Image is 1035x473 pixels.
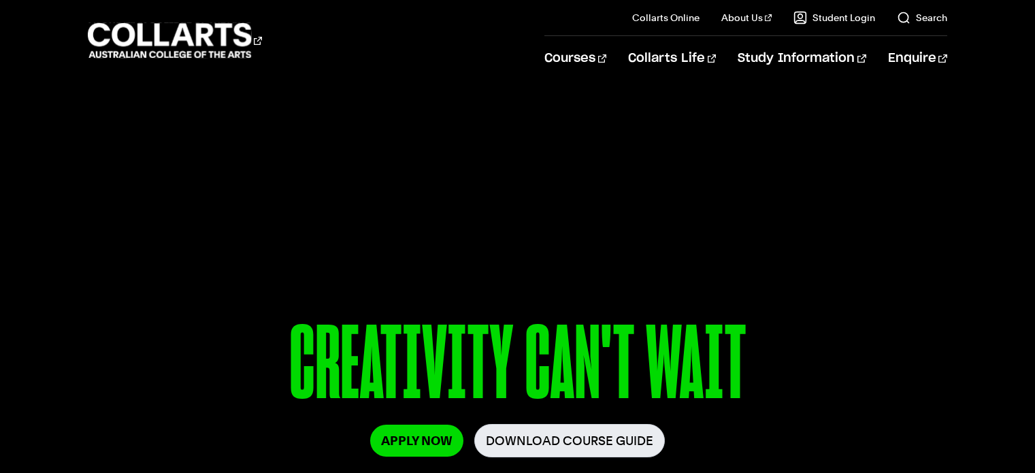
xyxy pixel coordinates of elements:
a: Search [897,11,947,25]
a: Enquire [888,36,947,81]
a: Courses [544,36,606,81]
a: About Us [721,11,772,25]
a: Download Course Guide [474,424,665,457]
a: Apply Now [370,425,463,457]
a: Collarts Online [632,11,700,25]
a: Student Login [793,11,875,25]
p: CREATIVITY CAN'T WAIT [116,312,919,424]
a: Study Information [738,36,866,81]
div: Go to homepage [88,21,262,60]
a: Collarts Life [628,36,716,81]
